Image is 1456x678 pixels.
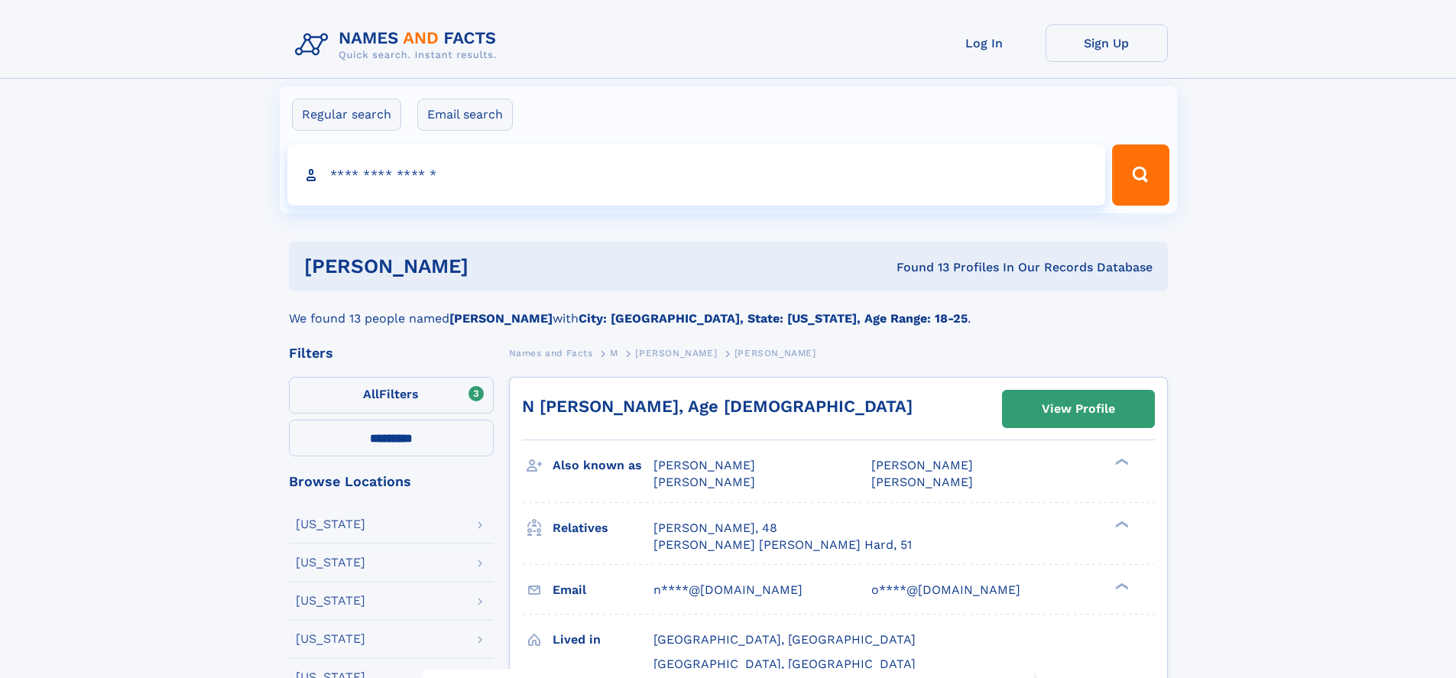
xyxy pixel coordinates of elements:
[304,257,683,276] h1: [PERSON_NAME]
[509,343,593,362] a: Names and Facts
[1003,391,1154,427] a: View Profile
[579,311,968,326] b: City: [GEOGRAPHIC_DATA], State: [US_STATE], Age Range: 18-25
[1111,457,1130,467] div: ❯
[363,387,379,401] span: All
[289,475,494,488] div: Browse Locations
[553,627,653,653] h3: Lived in
[653,537,912,553] a: [PERSON_NAME] [PERSON_NAME] Hard, 51
[522,397,913,416] a: N [PERSON_NAME], Age [DEMOGRAPHIC_DATA]
[871,475,973,489] span: [PERSON_NAME]
[610,343,618,362] a: M
[653,632,916,647] span: [GEOGRAPHIC_DATA], [GEOGRAPHIC_DATA]
[635,348,717,358] span: [PERSON_NAME]
[871,458,973,472] span: [PERSON_NAME]
[653,458,755,472] span: [PERSON_NAME]
[417,99,513,131] label: Email search
[553,515,653,541] h3: Relatives
[653,520,777,537] a: [PERSON_NAME], 48
[289,377,494,414] label: Filters
[289,24,509,66] img: Logo Names and Facts
[1042,391,1115,427] div: View Profile
[923,24,1046,62] a: Log In
[287,144,1106,206] input: search input
[653,657,916,671] span: [GEOGRAPHIC_DATA], [GEOGRAPHIC_DATA]
[683,259,1153,276] div: Found 13 Profiles In Our Records Database
[289,346,494,360] div: Filters
[610,348,618,358] span: M
[635,343,717,362] a: [PERSON_NAME]
[553,453,653,478] h3: Also known as
[449,311,553,326] b: [PERSON_NAME]
[1112,144,1169,206] button: Search Button
[296,633,365,645] div: [US_STATE]
[553,577,653,603] h3: Email
[296,556,365,569] div: [US_STATE]
[296,518,365,530] div: [US_STATE]
[734,348,816,358] span: [PERSON_NAME]
[653,475,755,489] span: [PERSON_NAME]
[1111,581,1130,591] div: ❯
[296,595,365,607] div: [US_STATE]
[1046,24,1168,62] a: Sign Up
[289,291,1168,328] div: We found 13 people named with .
[292,99,401,131] label: Regular search
[1111,519,1130,529] div: ❯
